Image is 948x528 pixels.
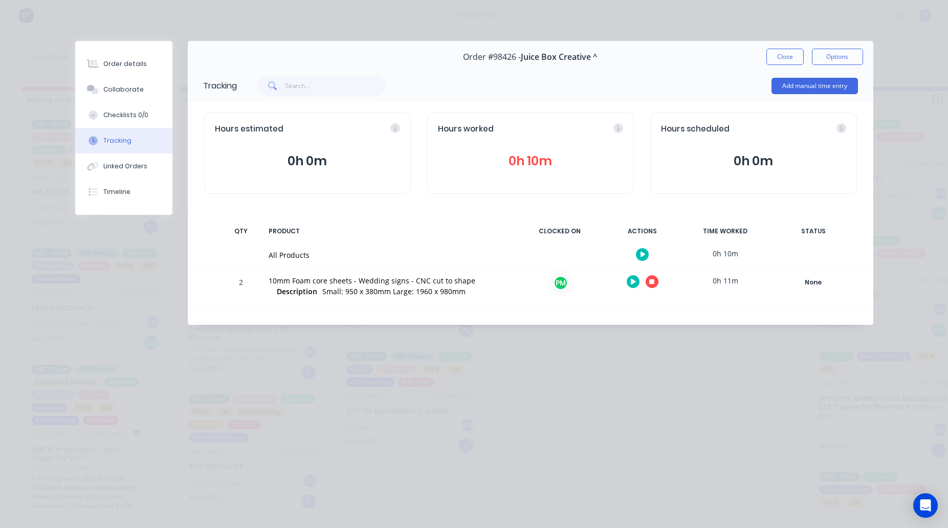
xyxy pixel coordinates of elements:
[215,123,283,135] span: Hours estimated
[913,493,938,518] div: Open Intercom Messenger
[521,52,598,62] span: Juice Box Creative ^
[215,151,400,171] button: 0h 0m
[75,102,172,128] button: Checklists 0/0
[604,221,681,242] div: ACTIONS
[103,59,147,69] div: Order details
[103,187,130,196] div: Timeline
[766,49,804,65] button: Close
[262,221,515,242] div: PRODUCT
[269,250,509,260] div: All Products
[521,221,598,242] div: CLOCKED ON
[75,51,172,77] button: Order details
[687,221,764,242] div: TIME WORKED
[770,221,857,242] div: STATUS
[103,162,147,171] div: Linked Orders
[103,111,148,120] div: Checklists 0/0
[75,77,172,102] button: Collaborate
[75,153,172,179] button: Linked Orders
[771,78,858,94] button: Add manual time entry
[75,179,172,205] button: Timeline
[661,151,846,171] button: 0h 0m
[322,287,466,296] span: Small: 950 x 380mm Large: 1960 x 980mm
[203,80,237,92] div: Tracking
[776,275,851,290] button: None
[103,85,144,94] div: Collaborate
[777,276,850,289] div: None
[438,151,623,171] button: 0h 10m
[277,286,317,297] span: Description
[553,275,568,291] div: PM
[661,123,730,135] span: Hours scheduled
[285,76,385,96] input: Search...
[687,269,764,292] div: 0h 11m
[687,242,764,265] div: 0h 10m
[226,271,256,306] div: 2
[103,136,131,145] div: Tracking
[463,52,521,62] span: Order #98426 -
[438,123,494,135] span: Hours worked
[269,275,509,286] div: 10mm Foam core sheets - Wedding signs - CNC cut to shape
[75,128,172,153] button: Tracking
[812,49,863,65] button: Options
[226,221,256,242] div: QTY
